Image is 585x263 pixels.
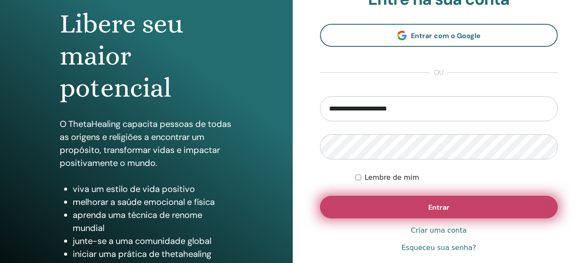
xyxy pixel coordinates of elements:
img: tab_domain_overview_orange.svg [36,50,43,57]
font: Entrar com o Google [411,31,481,40]
font: melhorar a saúde emocional e física [73,196,215,208]
a: Entrar com o Google [320,24,558,47]
font: Libere seu maior potencial [60,8,183,104]
font: O ThetaHealing capacita pessoas de todas as origens e religiões a encontrar um propósito, transfo... [60,118,231,169]
font: Criar uma conta [411,226,467,234]
a: Criar uma conta [411,225,467,236]
font: Lembre de mim [365,173,419,182]
font: junte-se a uma comunidade global [73,235,211,247]
img: website_grey.svg [14,23,21,29]
font: viva um estilo de vida positivo [73,183,195,195]
font: aprenda uma técnica de renome mundial [73,209,202,234]
font: Entrar [428,203,449,212]
font: ou [434,68,443,77]
font: Palavras-chave [101,51,139,57]
font: versão [24,14,40,20]
font: iniciar uma prática de thetahealing [73,248,211,260]
button: Entrar [320,196,558,218]
font: Domínio [45,51,66,57]
font: [PERSON_NAME]: [DOMAIN_NAME] [23,23,124,29]
img: logo_orange.svg [14,14,21,21]
font: 4.0.25 [40,14,55,20]
a: Esqueceu sua senha? [401,243,476,253]
div: Mantenha-me autenticado indefinidamente ou até que eu faça logout manualmente [356,172,558,183]
img: tab_keywords_by_traffic_grey.svg [91,50,98,57]
font: Esqueceu sua senha? [401,244,476,252]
